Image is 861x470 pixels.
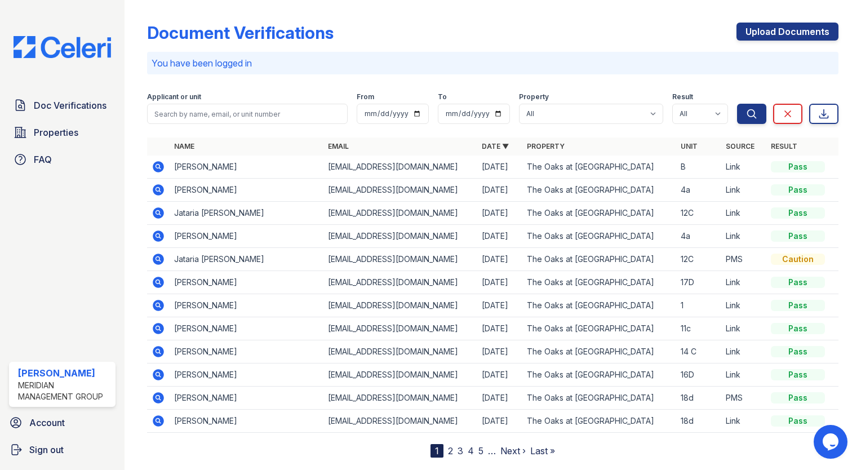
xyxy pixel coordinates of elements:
a: Date ▼ [482,142,509,150]
span: … [488,444,496,458]
td: 1 [676,294,721,317]
td: [DATE] [477,294,522,317]
td: 16D [676,363,721,387]
a: Source [726,142,755,150]
td: The Oaks at [GEOGRAPHIC_DATA] [522,156,676,179]
td: [DATE] [477,340,522,363]
label: Property [519,92,549,101]
a: Properties [9,121,116,144]
a: Unit [681,142,698,150]
td: [DATE] [477,179,522,202]
a: Next › [500,445,526,456]
td: [EMAIL_ADDRESS][DOMAIN_NAME] [323,179,477,202]
a: Last » [530,445,555,456]
td: 17D [676,271,721,294]
div: 1 [430,444,443,458]
a: Name [174,142,194,150]
td: Link [721,156,766,179]
div: [PERSON_NAME] [18,366,111,380]
div: Meridian Management Group [18,380,111,402]
label: From [357,92,374,101]
td: [EMAIL_ADDRESS][DOMAIN_NAME] [323,156,477,179]
div: Pass [771,207,825,219]
td: Link [721,363,766,387]
td: 12C [676,202,721,225]
label: Result [672,92,693,101]
a: FAQ [9,148,116,171]
td: Link [721,340,766,363]
td: [PERSON_NAME] [170,340,323,363]
div: Document Verifications [147,23,334,43]
td: The Oaks at [GEOGRAPHIC_DATA] [522,271,676,294]
td: The Oaks at [GEOGRAPHIC_DATA] [522,179,676,202]
a: Sign out [5,438,120,461]
td: The Oaks at [GEOGRAPHIC_DATA] [522,340,676,363]
td: [EMAIL_ADDRESS][DOMAIN_NAME] [323,387,477,410]
div: Pass [771,277,825,288]
div: Pass [771,300,825,311]
td: [EMAIL_ADDRESS][DOMAIN_NAME] [323,271,477,294]
td: [PERSON_NAME] [170,225,323,248]
td: Link [721,225,766,248]
td: [DATE] [477,156,522,179]
td: 14 C [676,340,721,363]
a: 3 [458,445,463,456]
div: Pass [771,369,825,380]
td: [DATE] [477,387,522,410]
input: Search by name, email, or unit number [147,104,348,124]
td: [DATE] [477,271,522,294]
td: The Oaks at [GEOGRAPHIC_DATA] [522,387,676,410]
div: Pass [771,323,825,334]
img: CE_Logo_Blue-a8612792a0a2168367f1c8372b55b34899dd931a85d93a1a3d3e32e68fde9ad4.png [5,36,120,58]
div: Pass [771,230,825,242]
td: [DATE] [477,410,522,433]
td: [PERSON_NAME] [170,387,323,410]
td: The Oaks at [GEOGRAPHIC_DATA] [522,225,676,248]
td: 18d [676,410,721,433]
div: Pass [771,161,825,172]
td: [EMAIL_ADDRESS][DOMAIN_NAME] [323,363,477,387]
a: Email [328,142,349,150]
td: [EMAIL_ADDRESS][DOMAIN_NAME] [323,410,477,433]
td: Link [721,410,766,433]
div: Pass [771,346,825,357]
td: [DATE] [477,225,522,248]
td: Link [721,317,766,340]
td: [DATE] [477,363,522,387]
td: 12C [676,248,721,271]
td: The Oaks at [GEOGRAPHIC_DATA] [522,410,676,433]
td: [DATE] [477,317,522,340]
td: 4a [676,179,721,202]
td: 4a [676,225,721,248]
td: Link [721,271,766,294]
iframe: chat widget [814,425,850,459]
span: Doc Verifications [34,99,106,112]
td: [EMAIL_ADDRESS][DOMAIN_NAME] [323,340,477,363]
td: PMS [721,387,766,410]
td: 18d [676,387,721,410]
td: [PERSON_NAME] [170,294,323,317]
td: [EMAIL_ADDRESS][DOMAIN_NAME] [323,248,477,271]
div: Pass [771,392,825,404]
td: The Oaks at [GEOGRAPHIC_DATA] [522,202,676,225]
span: FAQ [34,153,52,166]
a: Doc Verifications [9,94,116,117]
td: B [676,156,721,179]
a: Upload Documents [736,23,838,41]
td: [PERSON_NAME] [170,410,323,433]
div: Pass [771,415,825,427]
td: [EMAIL_ADDRESS][DOMAIN_NAME] [323,225,477,248]
td: The Oaks at [GEOGRAPHIC_DATA] [522,317,676,340]
td: Jataria [PERSON_NAME] [170,202,323,225]
span: Account [29,416,65,429]
td: Link [721,202,766,225]
label: Applicant or unit [147,92,201,101]
td: Link [721,179,766,202]
a: 2 [448,445,453,456]
span: Sign out [29,443,64,456]
p: You have been logged in [152,56,834,70]
a: Account [5,411,120,434]
td: [PERSON_NAME] [170,179,323,202]
td: [DATE] [477,202,522,225]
